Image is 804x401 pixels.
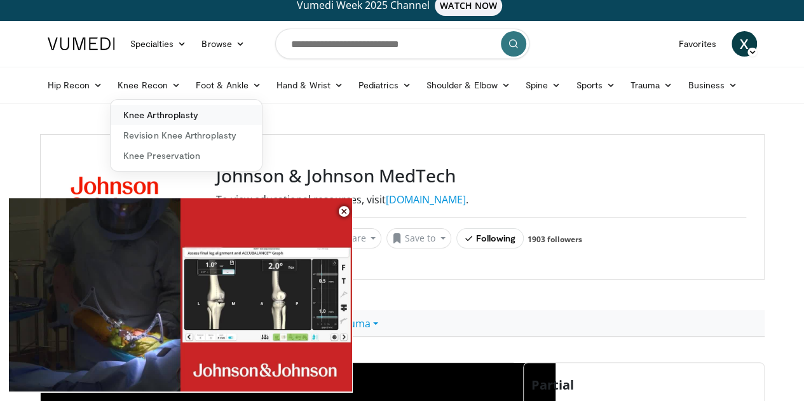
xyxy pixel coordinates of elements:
a: Shoulder & Elbow [419,72,518,98]
a: Specialties [123,31,194,57]
a: Revision Knee Arthroplasty [111,125,262,146]
a: Pediatrics [351,72,419,98]
img: VuMedi Logo [48,37,115,50]
a: Knee Arthroplasty [111,105,262,125]
a: X [732,31,757,57]
input: Search topics, interventions [275,29,529,59]
a: Knee Recon [110,72,188,98]
a: Hand & Wrist [269,72,351,98]
a: Spine [518,72,568,98]
a: Business [680,72,745,98]
button: Following [456,228,524,248]
a: [DOMAIN_NAME] [386,193,466,207]
h3: Johnson & Johnson MedTech [216,165,746,187]
a: Trauma [322,310,389,337]
a: Foot & Ankle [188,72,269,98]
a: 1903 followers [527,234,582,245]
a: Trauma [623,72,681,98]
video-js: Video Player [9,198,352,392]
a: Knee Preservation [111,146,262,166]
div: To view educational resources, visit . [216,192,746,207]
a: Hip Recon [40,72,111,98]
button: Close [331,198,357,225]
span: Partial [531,376,574,393]
button: Save to [386,228,451,248]
a: Favorites [671,31,724,57]
a: Browse [194,31,252,57]
a: Sports [568,72,623,98]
